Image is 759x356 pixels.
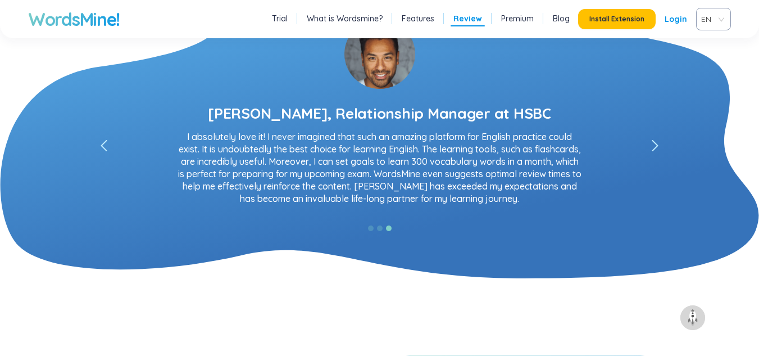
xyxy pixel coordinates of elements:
a: Premium [501,13,534,24]
p: I absolutely love it! I never imagined that such an amazing platform for English practice could e... [172,130,588,205]
span: VIE [701,11,721,28]
a: Review [453,13,482,24]
a: What is Wordsmine? [307,13,383,24]
a: Login [665,9,687,29]
button: 2 [377,226,383,231]
a: WordsMine! [28,8,120,30]
button: Install Extension [578,9,656,29]
a: Features [402,13,434,24]
img: to top [684,309,702,327]
span: Install Extension [589,15,644,24]
span: left [652,140,658,152]
button: 3 [386,226,392,231]
a: Blog [553,13,570,24]
img: c3u3U7eoTsjuQAAAAASUVORK5CYII= [344,19,415,89]
div: [PERSON_NAME], Relationship Manager at HSBC [208,103,551,124]
a: Trial [272,13,288,24]
button: 1 [368,226,374,231]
